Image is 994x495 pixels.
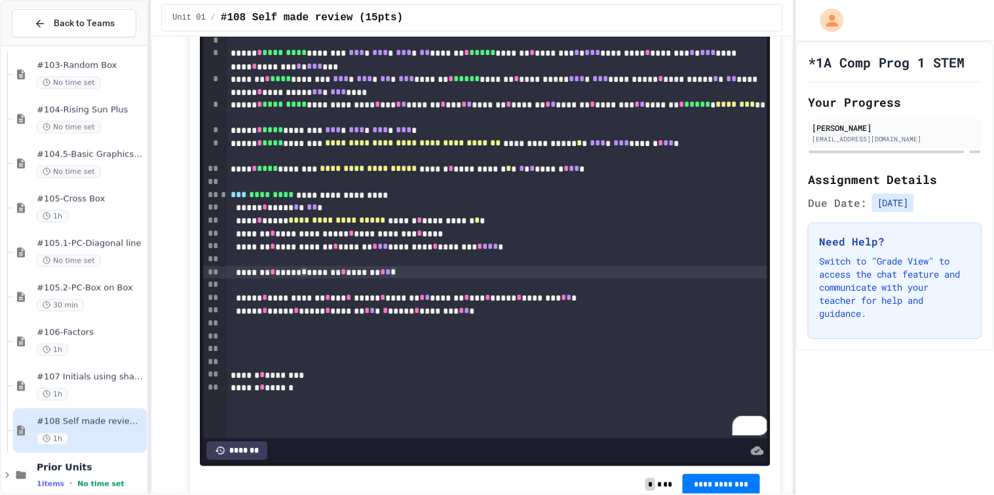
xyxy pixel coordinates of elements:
h2: Assignment Details [808,170,982,189]
h1: *1A Comp Prog 1 STEM [808,53,965,71]
span: 1h [37,388,68,401]
span: / [211,12,216,23]
span: #104.5-Basic Graphics Review [37,149,144,160]
span: Unit 01 [172,12,205,23]
div: My Account [807,5,847,35]
span: 1h [37,210,68,223]
button: Back to Teams [12,9,136,37]
span: • [69,479,72,489]
span: #108 Self made review (15pts) [37,416,144,428]
span: Back to Teams [54,16,115,30]
span: #103-Random Box [37,60,144,71]
h2: Your Progress [808,93,982,111]
span: #104-Rising Sun Plus [37,105,144,116]
span: 1h [37,344,68,356]
span: [DATE] [872,194,914,212]
span: No time set [77,480,124,488]
span: #105.1-PC-Diagonal line [37,238,144,249]
span: No time set [37,166,101,178]
span: #107 Initials using shapes [37,372,144,383]
span: Due Date: [808,195,867,211]
span: 1h [37,433,68,445]
span: Prior Units [37,462,144,473]
span: No time set [37,121,101,134]
span: #108 Self made review (15pts) [221,10,403,26]
span: #105.2-PC-Box on Box [37,283,144,294]
span: No time set [37,77,101,89]
span: No time set [37,255,101,267]
h3: Need Help? [819,234,971,249]
span: #105-Cross Box [37,194,144,205]
span: #106-Factors [37,327,144,339]
span: 1 items [37,480,64,488]
p: Switch to "Grade View" to access the chat feature and communicate with your teacher for help and ... [819,255,971,320]
div: [PERSON_NAME] [812,122,978,134]
span: 30 min [37,299,84,312]
div: [EMAIL_ADDRESS][DOMAIN_NAME] [812,134,978,144]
